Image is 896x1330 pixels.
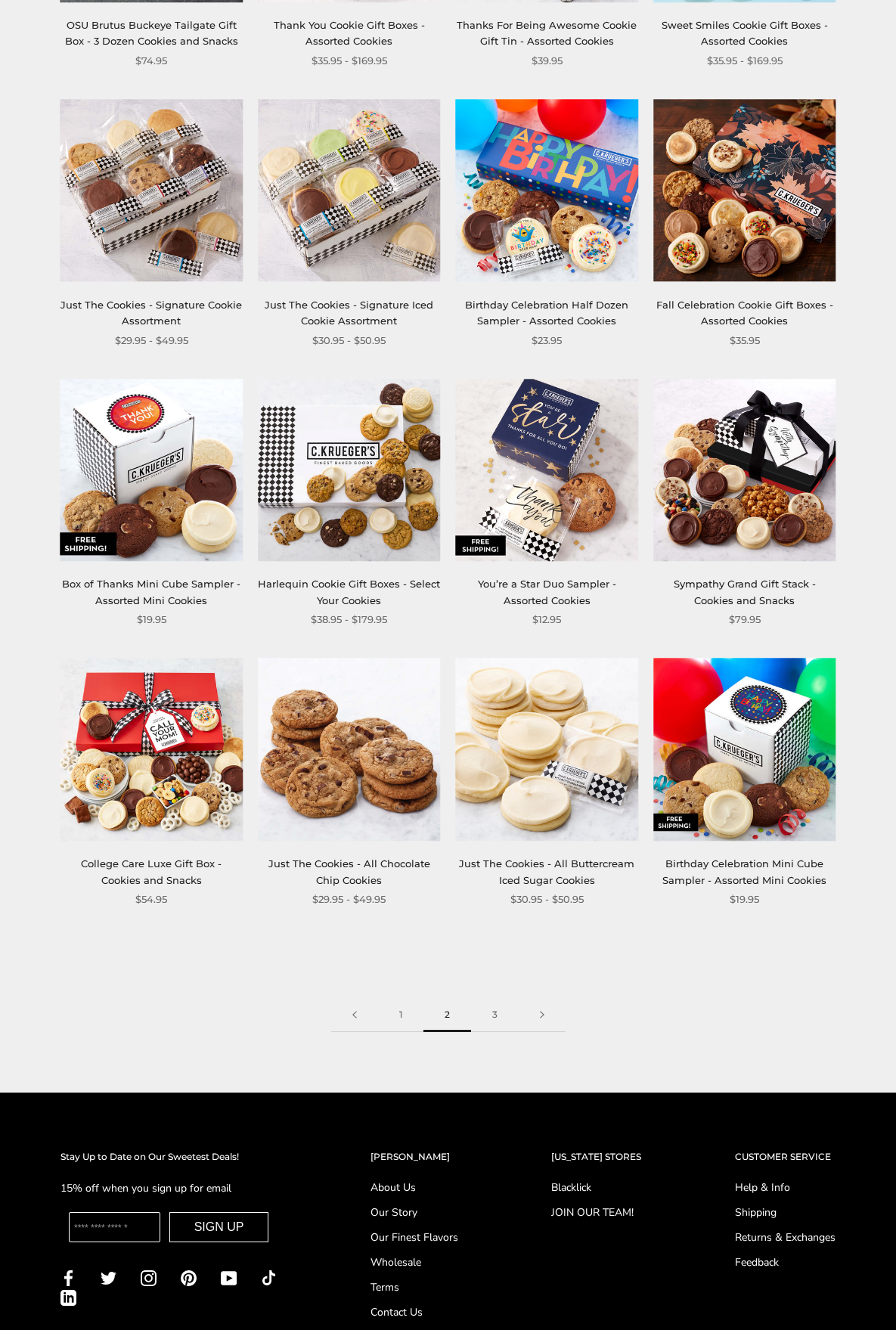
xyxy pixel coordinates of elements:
[60,379,243,561] img: Box of Thanks Mini Cube Sampler - Assorted Mini Cookies
[729,612,761,628] span: $79.95
[274,19,425,47] a: Thank You Cookie Gift Boxes - Assorted Cookies
[311,612,387,628] span: $38.95 - $179.95
[510,891,584,907] span: $30.95 - $50.95
[169,1212,269,1242] button: SIGN UP
[221,1269,237,1286] a: YouTube
[69,1212,160,1242] input: Enter your email
[137,612,166,628] span: $19.95
[662,19,828,47] a: Sweet Smiles Cookie Gift Boxes - Assorted Cookies
[735,1180,836,1195] a: Help & Info
[141,1269,157,1286] a: Instagram
[135,891,167,907] span: $54.95
[258,578,440,606] a: Harlequin Cookie Gift Boxes - Select Your Cookies
[465,299,628,327] a: Birthday Celebration Half Dozen Sampler - Assorted Cookies
[471,998,519,1032] a: 3
[478,578,616,606] a: You’re a Star Duo Sampler - Assorted Cookies
[735,1204,836,1220] a: Shipping
[730,333,760,349] span: $35.95
[653,99,836,281] img: Fall Celebration Cookie Gift Boxes - Assorted Cookies
[707,53,783,69] span: $35.95 - $169.95
[653,659,836,841] img: Birthday Celebration Mini Cube Sampler - Assorted Mini Cookies
[258,659,440,841] img: Just The Cookies - All Chocolate Chip Cookies
[519,998,566,1032] a: Next page
[60,99,243,281] img: Just The Cookies - Signature Cookie Assortment
[551,1180,641,1195] a: Blacklick
[653,379,836,561] img: Sympathy Grand Gift Stack - Cookies and Snacks
[370,1149,458,1164] h2: [PERSON_NAME]
[370,1254,458,1270] a: Wholesale
[532,612,561,628] span: $12.95
[258,99,440,281] img: Just The Cookies - Signature Iced Cookie Assortment
[60,659,243,841] img: College Care Luxe Gift Box - Cookies and Snacks
[312,53,387,69] span: $35.95 - $169.95
[551,1204,641,1220] a: JOIN OUR TEAM!
[378,998,423,1032] a: 1
[101,1269,116,1286] a: Twitter
[115,333,188,349] span: $29.95 - $49.95
[81,857,222,885] a: College Care Luxe Gift Box - Cookies and Snacks
[331,998,378,1032] a: Previous page
[60,1149,277,1164] h2: Stay Up to Date on Our Sweetest Deals!
[459,857,634,885] a: Just The Cookies - All Buttercream Iced Sugar Cookies
[456,659,638,841] img: Just The Cookies - All Buttercream Iced Sugar Cookies
[60,1180,277,1197] p: 15% off when you sign up for email
[268,857,430,885] a: Just The Cookies - All Chocolate Chip Cookies
[662,857,826,885] a: Birthday Celebration Mini Cube Sampler - Assorted Mini Cookies
[312,333,386,349] span: $30.95 - $50.95
[370,1229,458,1245] a: Our Finest Flavors
[551,1149,641,1164] h2: [US_STATE] STORES
[60,299,242,327] a: Just The Cookies - Signature Cookie Assortment
[181,1269,197,1286] a: Pinterest
[735,1229,836,1245] a: Returns & Exchanges
[258,379,440,561] img: Harlequin Cookie Gift Boxes - Select Your Cookies
[265,299,433,327] a: Just The Cookies - Signature Iced Cookie Assortment
[370,1180,458,1195] a: About Us
[656,299,833,327] a: Fall Celebration Cookie Gift Boxes - Assorted Cookies
[261,1269,277,1286] a: TikTok
[370,1304,458,1320] a: Contact Us
[62,578,240,606] a: Box of Thanks Mini Cube Sampler - Assorted Mini Cookies
[735,1149,836,1164] h2: CUSTOMER SERVICE
[370,1279,458,1295] a: Terms
[135,53,167,69] span: $74.95
[532,333,562,349] span: $23.95
[60,1269,76,1286] a: Facebook
[456,99,638,281] img: Birthday Celebration Half Dozen Sampler - Assorted Cookies
[456,379,638,561] img: You’re a Star Duo Sampler - Assorted Cookies
[65,19,238,47] a: OSU Brutus Buckeye Tailgate Gift Box - 3 Dozen Cookies and Snacks
[730,891,759,907] span: $19.95
[674,578,816,606] a: Sympathy Grand Gift Stack - Cookies and Snacks
[735,1254,836,1270] a: Feedback
[370,1204,458,1220] a: Our Story
[423,998,471,1032] span: 2
[12,1273,157,1318] iframe: Sign Up via Text for Offers
[532,53,563,69] span: $39.95
[312,891,386,907] span: $29.95 - $49.95
[457,19,637,47] a: Thanks For Being Awesome Cookie Gift Tin - Assorted Cookies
